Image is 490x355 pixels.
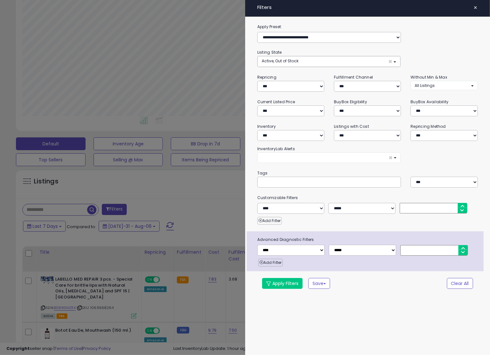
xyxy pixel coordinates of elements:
span: Active, Out of Stock [262,58,298,64]
small: Without Min & Max [411,74,447,80]
label: Apply Preset: [253,23,483,30]
small: Listings with Cost [334,124,369,129]
span: × [388,154,393,161]
small: Repricing [257,74,276,80]
small: InventoryLab Alerts [257,146,295,151]
span: × [474,3,478,12]
small: Repricing Method [411,124,446,129]
button: All Listings [411,81,478,90]
button: Add Filter [257,217,282,225]
small: Inventory [257,124,276,129]
small: Tags [253,170,483,177]
button: Save [308,278,330,289]
button: × [257,152,401,163]
span: × [388,58,392,65]
span: Advanced Diagnostic Filters [253,236,484,243]
small: Customizable Filters [253,194,483,201]
button: × [471,3,480,12]
span: All Listings [415,83,435,88]
small: Current Listed Price [257,99,295,104]
button: Clear All [447,278,473,289]
small: Listing State [257,50,282,55]
small: BuyBox Eligibility [334,99,367,104]
button: Apply Filters [262,278,303,289]
button: Add Filter [258,259,283,266]
button: Active, Out of Stock × [258,56,400,67]
h4: Filters [257,5,478,10]
small: Fulfillment Channel [334,74,373,80]
small: BuyBox Availability [411,99,449,104]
